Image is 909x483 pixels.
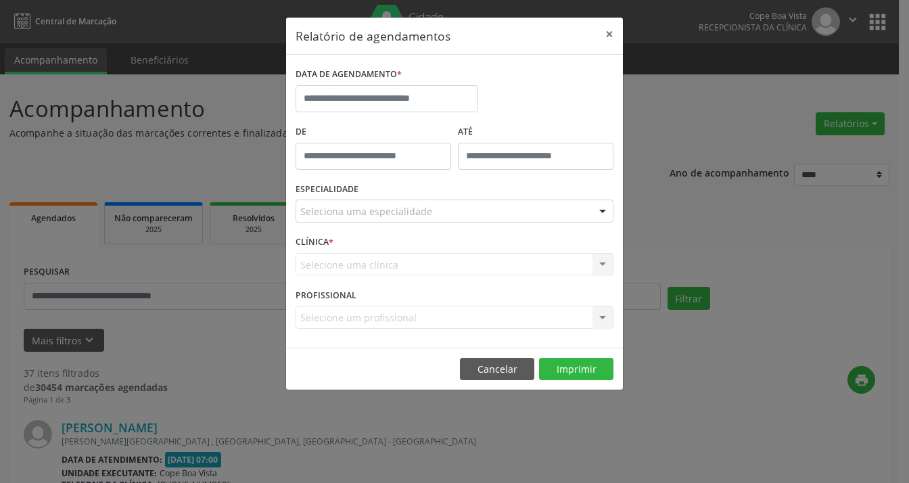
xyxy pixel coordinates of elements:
label: ATÉ [458,122,613,143]
button: Close [596,18,623,51]
label: PROFISSIONAL [296,285,356,306]
label: DATA DE AGENDAMENTO [296,64,402,85]
button: Imprimir [539,358,613,381]
span: Seleciona uma especialidade [300,204,432,218]
h5: Relatório de agendamentos [296,27,450,45]
label: De [296,122,451,143]
label: ESPECIALIDADE [296,179,358,200]
label: CLÍNICA [296,232,333,253]
button: Cancelar [460,358,534,381]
